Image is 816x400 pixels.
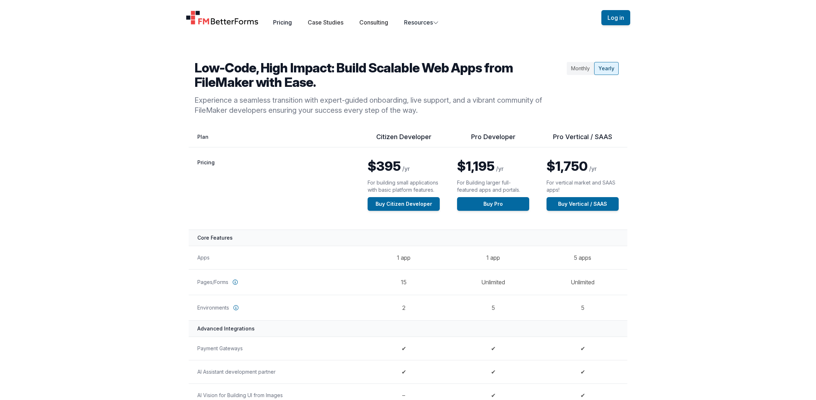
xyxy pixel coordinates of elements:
td: 15 [359,269,448,295]
a: Consulting [359,19,388,26]
td: 5 [538,295,627,320]
td: 5 apps [538,246,627,269]
div: Monthly [567,62,594,75]
td: ✔ [448,360,538,383]
h2: Low-Code, High Impact: Build Scalable Web Apps from FileMaker with Ease. [194,61,564,89]
td: ✔ [538,360,627,383]
th: Advanced Integrations [189,320,627,337]
p: For vertical market and SAAS apps! [547,179,619,194]
td: Unlimited [538,269,627,295]
nav: Global [177,9,639,27]
span: /yr [402,165,410,172]
th: AI Assistant development partner [189,360,359,383]
a: Buy Citizen Developer [368,197,440,211]
td: 5 [448,295,538,320]
td: Unlimited [448,269,538,295]
div: Yearly [594,62,619,75]
th: Environments [189,295,359,320]
span: $1,750 [547,158,588,174]
td: ✔ [448,337,538,360]
a: Buy Vertical / SAAS [547,197,619,211]
th: Core Features [189,230,627,246]
p: For building small applications with basic platform features. [368,179,440,194]
th: Apps [189,246,359,269]
p: For Building larger full-featured apps and portals. [457,179,529,194]
th: Pro Developer [448,133,538,147]
span: Plan [197,134,209,140]
a: Case Studies [308,19,343,26]
a: Buy Pro [457,197,529,211]
span: /yr [496,165,504,172]
button: Log in [601,10,630,25]
td: ✔ [359,337,448,360]
td: ✔ [359,360,448,383]
td: 1 app [448,246,538,269]
span: $1,195 [457,158,495,174]
span: $395 [368,158,401,174]
th: Pro Vertical / SAAS [538,133,627,147]
a: Home [186,10,259,25]
th: Pages/Forms [189,269,359,295]
td: ✔ [538,337,627,360]
th: Payment Gateways [189,337,359,360]
th: Pricing [189,147,359,230]
span: /yr [589,165,597,172]
a: Pricing [273,19,292,26]
td: 1 app [359,246,448,269]
th: Citizen Developer [359,133,448,147]
button: Resources [404,18,439,27]
td: 2 [359,295,448,320]
p: Experience a seamless transition with expert-guided onboarding, live support, and a vibrant commu... [194,95,564,115]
